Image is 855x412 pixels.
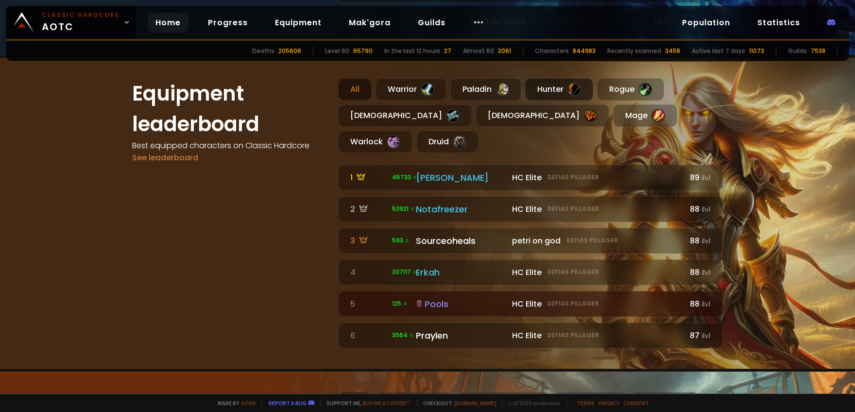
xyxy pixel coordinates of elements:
div: Paladin [450,78,521,101]
a: Population [674,13,738,33]
span: 53921 [392,205,415,213]
span: Checkout [417,399,496,407]
small: Defias Pillager [547,331,599,340]
div: In the last 12 hours [384,47,440,55]
div: [DEMOGRAPHIC_DATA] [476,104,609,127]
div: 88 [685,235,711,247]
div: 1 [350,172,386,184]
a: Report a bug [269,399,307,407]
div: Druid [416,131,479,153]
h1: Equipment leaderboard [132,78,326,139]
span: 45733 [392,173,418,182]
div: 4 [350,266,386,278]
div: Deaths [252,47,274,55]
span: Made by [212,399,256,407]
div: petri on god [512,235,680,247]
small: ilvl [701,300,711,309]
span: 125 [392,299,408,308]
a: a fan [241,399,256,407]
div: 2061 [498,47,511,55]
a: Buy me a coffee [363,399,411,407]
small: ilvl [701,237,711,246]
div: Hunter [525,78,593,101]
a: Privacy [598,399,619,407]
div: Praylen [416,329,506,342]
small: ilvl [701,173,711,183]
div: 27 [444,47,451,55]
a: Statistics [750,13,808,33]
a: Terms [577,399,595,407]
a: Classic HardcoreAOTC [6,6,136,39]
a: Mak'gora [341,13,398,33]
div: Sourceoheals [416,234,506,247]
a: 2 53921 Notafreezer HC EliteDefias Pillager88ilvl [338,196,723,222]
small: Defias Pillager [547,268,599,276]
div: Mage [613,104,677,127]
div: Active last 7 days [692,47,745,55]
div: HC Elite [512,298,680,310]
a: Progress [200,13,256,33]
div: 88 [685,203,711,215]
small: Defias Pillager [547,205,599,213]
small: Defias Pillager [547,173,599,182]
div: Erkah [416,266,506,279]
span: 3564 [392,331,414,340]
a: Equipment [267,13,329,33]
small: ilvl [701,331,711,341]
div: Rogue [597,78,664,101]
div: 65790 [353,47,373,55]
div: 11073 [749,47,764,55]
small: Defias Pillager [566,236,618,245]
div: HC Elite [512,172,680,184]
a: Home [148,13,188,33]
div: Characters [535,47,569,55]
div: 3 [350,235,386,247]
div: Almost 60 [463,47,494,55]
small: Classic Hardcore [42,11,120,19]
small: ilvl [701,205,711,214]
div: 89 [685,172,711,184]
span: Support me, [320,399,411,407]
small: Defias Pillager [547,299,599,308]
div: 88 [685,266,711,278]
div: 88 [685,298,711,310]
a: See leaderboard [132,152,198,163]
div: 7538 [811,47,825,55]
a: 4 207117 Erkah HC EliteDefias Pillager88ilvl [338,259,723,285]
div: 205606 [278,47,301,55]
div: HC Elite [512,266,680,278]
div: Recently scanned [607,47,661,55]
a: 3 593 Sourceoheals petri on godDefias Pillager88ilvl [338,228,723,254]
span: AOTC [42,11,120,34]
span: 207117 [392,268,418,276]
div: 5 [350,298,386,310]
a: [DOMAIN_NAME] [454,399,496,407]
h4: Best equipped characters on Classic Hardcore [132,139,326,152]
a: Consent [623,399,649,407]
div: Guilds [788,47,807,55]
div: Notafreezer [416,203,506,216]
span: 593 [392,236,410,245]
div: HC Elite [512,203,680,215]
div: [DEMOGRAPHIC_DATA] [338,104,472,127]
div: 87 [685,329,711,342]
small: ilvl [701,268,711,277]
div: Warlock [338,131,412,153]
div: Warrior [376,78,446,101]
div: [PERSON_NAME] [416,171,506,184]
div: 6 [350,329,386,342]
a: Guilds [410,13,453,33]
span: v. d752d5 - production [502,399,561,407]
div: Pools [416,297,506,310]
div: 3458 [665,47,680,55]
a: 5 125 Pools HC EliteDefias Pillager88ilvl [338,291,723,317]
div: 2 [350,203,386,215]
div: All [338,78,372,101]
div: 844983 [573,47,596,55]
a: 1 45733 [PERSON_NAME] HC EliteDefias Pillager89ilvl [338,165,723,190]
div: Level 60 [325,47,349,55]
div: HC Elite [512,329,680,342]
a: 6 3564 Praylen HC EliteDefias Pillager87ilvl [338,323,723,348]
